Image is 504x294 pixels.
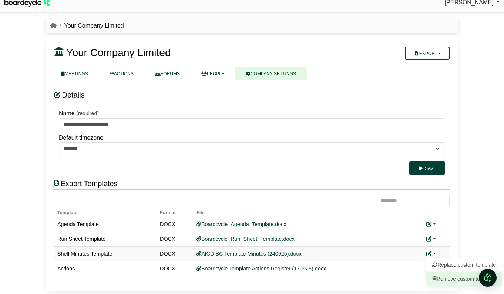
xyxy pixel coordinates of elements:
a: ACTIONS [99,67,144,80]
th: Template [54,206,157,217]
a: COMPANY SETTINGS [235,67,307,80]
label: Name [59,109,75,118]
a: AICD BC Template Minutes (240925).docx [196,251,302,257]
span: Your Company Limited [66,47,171,58]
td: Actions [54,261,157,276]
a: PEOPLE [191,67,235,80]
td: DOCX [157,246,194,261]
td: Shell Minutes Template [54,246,157,261]
button: Save [409,161,445,175]
button: Remove custom template [426,272,502,286]
a: Boardcycle_Run_Sheet_Template.docx [196,236,295,242]
small: (required) [76,110,99,116]
th: Format [157,206,194,217]
td: DOCX [157,232,194,246]
a: MEETINGS [50,67,99,80]
td: DOCX [157,217,194,232]
span: Export Templates [60,180,117,188]
th: File [194,206,423,217]
a: Boardcycle Template Actions Register (170925).docx [196,266,326,271]
a: Replace custom template [426,257,502,271]
label: Default timezone [59,133,103,143]
button: Export [405,47,450,60]
li: Your Company Limited [57,21,124,31]
td: DOCX [157,261,194,276]
span: Details [62,91,84,99]
a: Boardcycle_Agenda_Template.docx [196,221,286,227]
nav: breadcrumb [50,21,124,31]
div: Open Intercom Messenger [479,269,497,287]
td: Run Sheet Template [54,232,157,246]
a: FORUMS [144,67,191,80]
td: Agenda Template [54,217,157,232]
